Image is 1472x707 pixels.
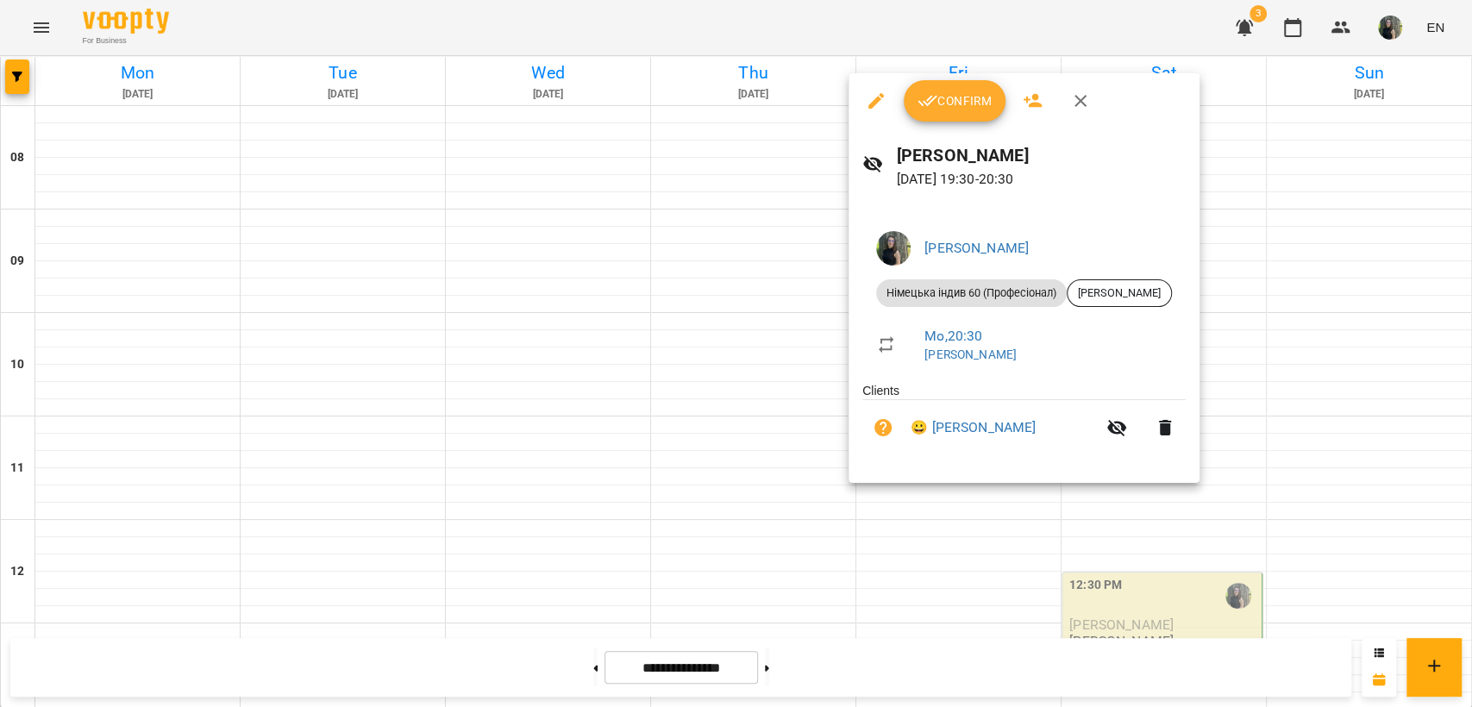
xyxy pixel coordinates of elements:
[918,91,992,111] span: Confirm
[924,328,982,344] a: Mo , 20:30
[924,240,1029,256] a: [PERSON_NAME]
[897,142,1186,169] h6: [PERSON_NAME]
[862,382,1186,462] ul: Clients
[904,80,1005,122] button: Confirm
[911,417,1036,438] a: 😀 [PERSON_NAME]
[862,407,904,448] button: Unpaid. Bill the attendance?
[1067,279,1172,307] div: [PERSON_NAME]
[924,347,1017,361] a: [PERSON_NAME]
[876,231,911,266] img: cee650bf85ea97b15583ede96205305a.jpg
[1068,285,1171,301] span: [PERSON_NAME]
[876,285,1067,301] span: Німецька індив 60 (Професіонал)
[897,169,1186,190] p: [DATE] 19:30 - 20:30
